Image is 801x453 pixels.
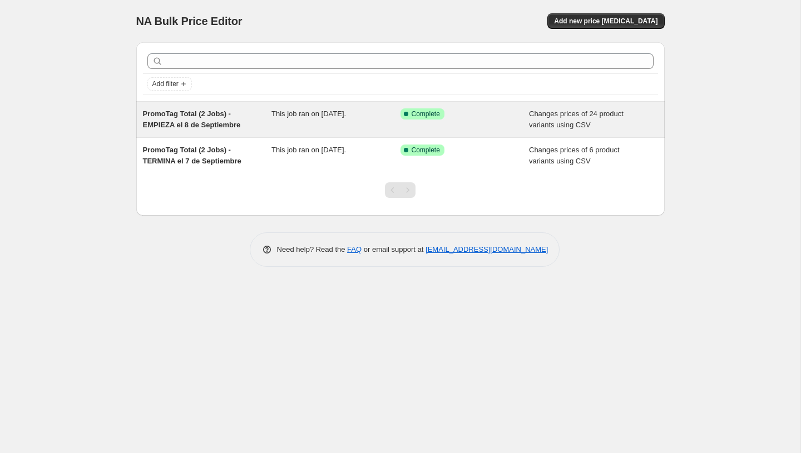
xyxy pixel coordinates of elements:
[136,15,243,27] span: NA Bulk Price Editor
[143,109,241,129] span: PromoTag Total (2 Jobs) - EMPIEZA el 8 de Septiembre
[362,245,426,253] span: or email support at
[412,146,440,155] span: Complete
[347,245,362,253] a: FAQ
[277,245,348,253] span: Need help? Read the
[271,146,346,154] span: This job ran on [DATE].
[426,245,548,253] a: [EMAIL_ADDRESS][DOMAIN_NAME]
[385,182,416,198] nav: Pagination
[143,146,241,165] span: PromoTag Total (2 Jobs) - TERMINA el 7 de Septiembre
[147,77,192,91] button: Add filter
[554,17,657,26] span: Add new price [MEDICAL_DATA]
[529,146,620,165] span: Changes prices of 6 product variants using CSV
[529,109,624,129] span: Changes prices of 24 product variants using CSV
[412,109,440,118] span: Complete
[547,13,664,29] button: Add new price [MEDICAL_DATA]
[152,79,179,88] span: Add filter
[271,109,346,118] span: This job ran on [DATE].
